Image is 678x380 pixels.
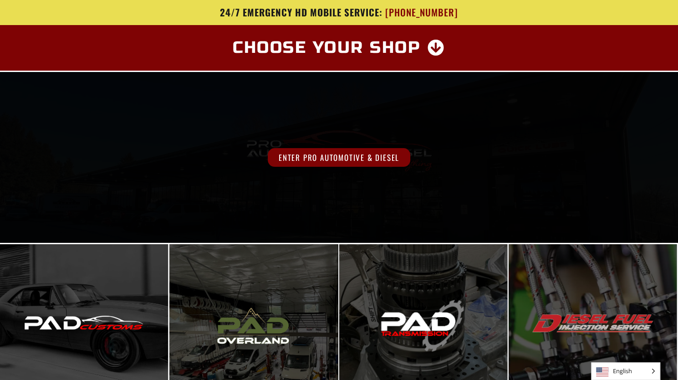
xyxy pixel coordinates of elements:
[591,362,660,380] aside: Language selected: English
[73,7,606,18] a: 24/7 Emergency HD Mobile Service: [PHONE_NUMBER]
[268,148,410,167] span: Enter Pro Automotive & Diesel
[233,40,421,56] span: Choose Your Shop
[591,363,659,380] span: English
[222,34,456,62] a: Choose Your Shop
[220,5,382,19] span: 24/7 Emergency HD Mobile Service:
[385,7,458,18] span: [PHONE_NUMBER]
